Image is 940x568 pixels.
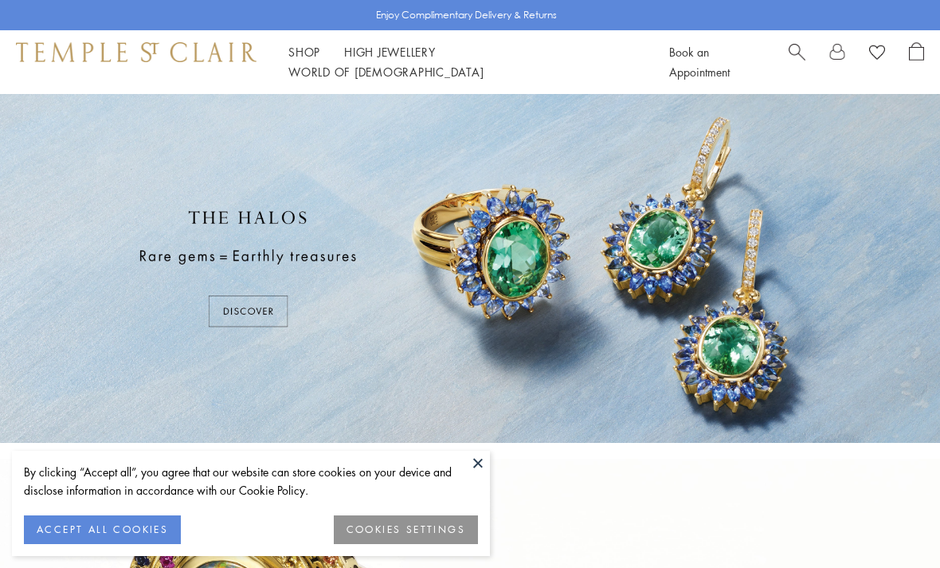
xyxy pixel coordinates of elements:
a: Book an Appointment [669,44,730,80]
iframe: Gorgias live chat messenger [860,493,924,552]
a: Search [789,42,805,82]
button: COOKIES SETTINGS [334,515,478,544]
a: Open Shopping Bag [909,42,924,82]
a: View Wishlist [869,42,885,66]
p: Enjoy Complimentary Delivery & Returns [376,7,557,23]
img: Temple St. Clair [16,42,257,61]
a: High JewelleryHigh Jewellery [344,44,436,60]
a: ShopShop [288,44,320,60]
a: World of [DEMOGRAPHIC_DATA]World of [DEMOGRAPHIC_DATA] [288,64,484,80]
div: By clicking “Accept all”, you agree that our website can store cookies on your device and disclos... [24,463,478,499]
button: ACCEPT ALL COOKIES [24,515,181,544]
nav: Main navigation [288,42,633,82]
